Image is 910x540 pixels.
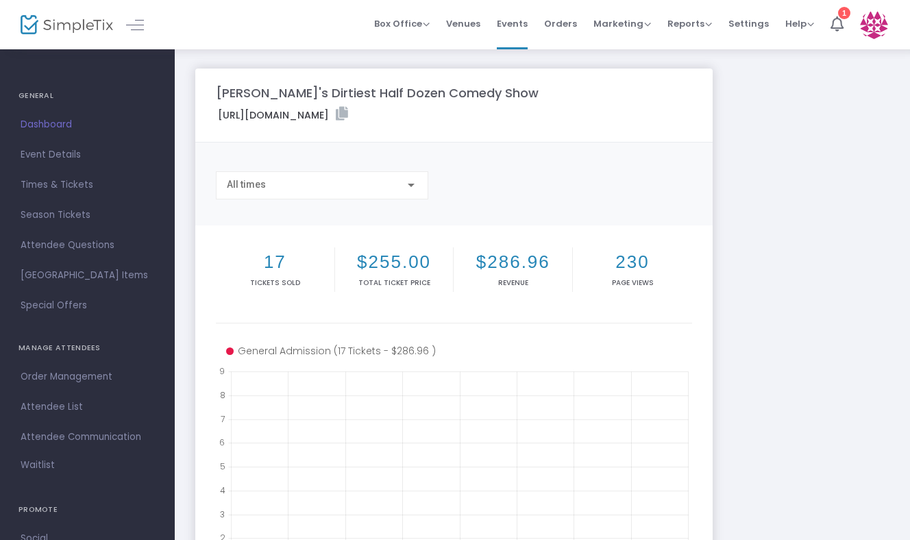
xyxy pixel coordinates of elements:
[838,7,850,19] div: 1
[19,496,156,524] h4: PROMOTE
[219,278,332,288] p: Tickets sold
[21,428,154,446] span: Attendee Communication
[446,6,480,41] span: Venues
[374,17,430,30] span: Box Office
[220,389,225,400] text: 8
[227,179,266,190] span: All times
[338,251,451,273] h2: $255.00
[338,278,451,288] p: Total Ticket Price
[219,251,332,273] h2: 17
[21,206,154,224] span: Season Tickets
[667,17,712,30] span: Reports
[456,251,569,273] h2: $286.96
[21,398,154,416] span: Attendee List
[21,176,154,194] span: Times & Tickets
[216,84,539,102] m-panel-title: [PERSON_NAME]'s Dirtiest Half Dozen Comedy Show
[21,368,154,386] span: Order Management
[497,6,528,41] span: Events
[219,365,225,377] text: 9
[19,82,156,110] h4: GENERAL
[21,146,154,164] span: Event Details
[21,116,154,134] span: Dashboard
[456,278,569,288] p: Revenue
[221,413,225,424] text: 7
[218,107,348,123] label: [URL][DOMAIN_NAME]
[544,6,577,41] span: Orders
[220,484,225,495] text: 4
[785,17,814,30] span: Help
[220,461,225,472] text: 5
[728,6,769,41] span: Settings
[21,267,154,284] span: [GEOGRAPHIC_DATA] Items
[21,297,154,315] span: Special Offers
[219,437,225,448] text: 6
[576,251,689,273] h2: 230
[593,17,651,30] span: Marketing
[21,458,55,472] span: Waitlist
[19,334,156,362] h4: MANAGE ATTENDEES
[576,278,689,288] p: Page Views
[220,508,225,519] text: 3
[21,236,154,254] span: Attendee Questions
